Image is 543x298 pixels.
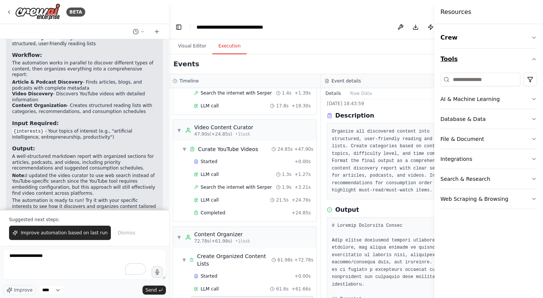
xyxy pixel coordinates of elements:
[14,287,32,293] span: Improve
[278,257,293,263] span: 61.98s
[201,103,219,109] span: LLM call
[327,101,467,107] div: [DATE] 18:43:59
[197,252,271,267] div: Create Organized Content Lists
[335,111,374,120] h3: Description
[182,257,186,263] span: ▼
[291,197,311,203] span: + 24.76s
[282,90,291,96] span: 1.4s
[440,135,484,143] div: File & Document
[295,184,311,190] span: + 3.21s
[12,198,157,215] p: The automation is ready to run! Try it with your specific interests to see how it discovers and o...
[177,234,181,240] span: ▼
[276,103,288,109] span: 17.8s
[12,35,157,47] li: - Organizes all discovered content into structured, user-friendly reading lists
[440,49,537,70] button: Tools
[321,88,346,99] button: Details
[235,131,250,137] span: • 1 task
[201,273,217,279] span: Started
[294,146,313,152] span: + 47.90s
[440,27,537,48] button: Crew
[12,60,157,78] p: The automation works in parallel to discover different types of content, then organizes everythin...
[276,286,288,292] span: 61.6s
[335,205,359,214] h3: Output
[440,95,500,103] div: AI & Machine Learning
[3,249,166,280] textarea: To enrich screen reader interactions, please activate Accessibility in Grammarly extension settings
[291,103,311,109] span: + 19.30s
[151,27,163,36] button: Start a new chat
[440,169,537,189] button: Search & Research
[12,145,35,151] strong: Output:
[201,286,219,292] span: LLM call
[194,124,253,131] div: Video Content Curator
[182,146,187,152] span: ▼
[291,210,311,216] span: + 24.85s
[295,171,311,177] span: + 1.27s
[282,171,291,177] span: 1.3s
[198,145,258,153] div: Curate YouTube Videos
[12,79,157,91] li: - Finds articles, blogs, and podcasts with complete metadata
[12,52,42,58] strong: Workflow:
[440,70,537,215] div: Tools
[440,195,508,203] div: Web Scraping & Browsing
[440,8,471,17] h4: Resources
[12,128,45,135] code: {interests}
[12,103,67,108] strong: Content Organization
[12,120,59,126] strong: Input Required:
[295,273,311,279] span: + 0.00s
[440,189,537,209] button: Web Scraping & Browsing
[12,103,157,115] li: - Creates structured reading lists with categories, recommendations, and consumption schedules
[332,128,462,194] pre: Organize all discovered content into structured, user-friendly reading and viewing lists. Create ...
[201,90,272,96] span: Search the internet with Serper
[177,127,181,133] span: ▼
[440,109,537,129] button: Database & Data
[440,129,537,149] button: File & Document
[278,146,293,152] span: 24.85s
[173,22,184,32] button: Hide left sidebar
[201,171,219,177] span: LLM call
[12,91,53,96] strong: Video Discovery
[235,238,250,244] span: • 1 task
[66,8,85,17] div: BETA
[440,89,537,109] button: AI & Machine Learning
[331,78,361,84] h3: Event details
[346,88,377,99] button: Raw Data
[194,238,232,244] span: 72.78s (+61.98s)
[172,38,212,54] button: Visual Editor
[146,287,157,293] span: Send
[294,257,313,263] span: + 72.78s
[276,197,288,203] span: 21.5s
[295,159,311,165] span: + 0.00s
[201,184,272,190] span: Search the internet with Serper
[440,115,486,123] div: Database & Data
[201,159,217,165] span: Started
[212,38,247,54] button: Execution
[201,210,225,216] span: Completed
[295,90,311,96] span: + 1.39s
[143,286,166,295] button: Send
[201,197,219,203] span: LLM call
[3,285,36,295] button: Improve
[440,149,537,169] button: Integrations
[12,173,26,178] strong: Note:
[9,226,111,240] button: Improve automation based on last run
[12,91,157,103] li: - Discovers YouTube videos with detailed information
[291,286,311,292] span: + 61.66s
[12,173,157,196] p: I updated the video curator to use web search instead of YouTube-specific search since the YouTub...
[118,230,135,236] span: Dismiss
[15,3,60,20] img: Logo
[12,79,83,85] strong: Article & Podcast Discovery
[282,184,291,190] span: 1.9s
[12,154,157,171] p: A well-structured markdown report with organized sections for articles, podcasts, and videos, inc...
[194,131,232,137] span: 47.90s (+24.85s)
[130,27,148,36] button: Switch to previous chat
[173,59,199,69] h2: Events
[9,217,160,223] p: Suggested next steps:
[12,128,157,141] li: - Your topics of interest (e.g., "artificial intelligence, entrepreneurship, productivity")
[196,23,281,31] nav: breadcrumb
[21,230,107,236] span: Improve automation based on last run
[440,155,472,163] div: Integrations
[440,175,490,183] div: Search & Research
[152,266,163,278] button: Click to speak your automation idea
[114,226,139,240] button: Dismiss
[194,231,250,238] div: Content Organizer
